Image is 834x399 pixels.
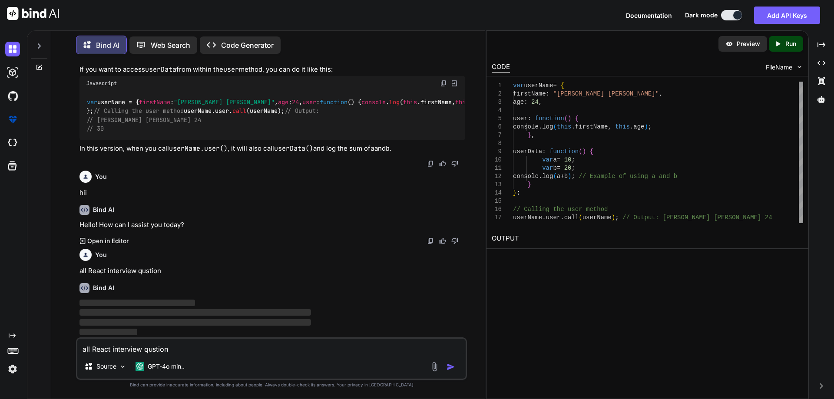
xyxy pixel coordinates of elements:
img: icon [447,363,455,371]
p: Preview [737,40,760,48]
span: user [215,107,229,115]
div: CODE [492,62,510,73]
span: = [556,156,560,163]
span: this [455,98,469,106]
img: Open in Browser [450,79,458,87]
span: : [527,115,531,122]
span: userName [524,82,553,89]
span: ( [579,214,582,221]
code: userName.user() [169,144,228,153]
p: Run [785,40,796,48]
span: } [513,189,516,196]
code: a [371,144,374,153]
p: all React interview qustion [79,266,465,276]
div: 5 [492,115,502,123]
code: userData [145,65,176,74]
span: var [542,156,553,163]
span: ‌ [79,329,137,335]
span: ; [571,173,575,180]
span: // 30 [86,125,104,132]
span: . [538,123,542,130]
span: , [538,99,542,106]
span: = [556,165,560,171]
span: } [527,132,531,138]
h2: OUTPUT [486,228,808,249]
div: 15 [492,197,502,205]
div: 6 [492,123,502,131]
img: GPT-4o mini [136,362,144,371]
span: userData [513,148,542,155]
span: : [542,148,546,155]
span: console [513,173,539,180]
span: { [575,115,579,122]
div: 13 [492,181,502,189]
span: ; [648,123,652,130]
span: // Example of using a and b [579,173,677,180]
p: Source [96,362,116,371]
img: chevron down [796,63,803,71]
span: = [553,82,556,89]
span: , [531,132,535,138]
span: ‌ [79,309,311,316]
span: // Calling the user method [513,206,608,213]
span: FileName [766,63,792,72]
p: Web Search [151,40,190,50]
span: firstName [420,98,452,106]
span: . [542,214,546,221]
span: ; [571,156,575,163]
code: userData() [274,144,313,153]
div: 3 [492,98,502,106]
span: ; [615,214,619,221]
span: var [87,98,97,106]
span: ) [644,123,648,130]
span: this [403,98,417,106]
p: Hello! How can I assist you today? [79,220,465,230]
span: ‌ [79,319,311,326]
span: , [659,90,662,97]
img: copy [427,160,434,167]
span: firstName [575,123,608,130]
span: firstName [513,90,546,97]
div: 2 [492,90,502,98]
img: Bind AI [7,7,59,20]
span: . [571,123,575,130]
span: ( [564,115,567,122]
div: 10 [492,156,502,164]
span: 20 [564,165,571,171]
span: age [513,99,524,106]
span: + [560,173,564,180]
div: 8 [492,139,502,148]
img: cloudideIcon [5,135,20,150]
span: // Output: [PERSON_NAME] [PERSON_NAME] 24 [622,214,772,221]
code: b [386,144,390,153]
span: function [535,115,564,122]
button: Add API Keys [754,7,820,24]
img: copy [440,80,447,87]
span: var [542,165,553,171]
span: // Output: [285,107,319,115]
span: log [542,123,553,130]
h6: Bind AI [93,205,114,214]
div: 14 [492,189,502,197]
span: ) [582,148,586,155]
span: 24 [531,99,539,106]
span: call [232,107,246,115]
span: : [524,99,527,106]
span: function [549,148,579,155]
p: Bind AI [96,40,119,50]
span: user [302,98,316,106]
div: 7 [492,131,502,139]
div: 16 [492,205,502,214]
span: console [361,98,386,106]
span: , [608,123,611,130]
img: dislike [451,237,458,244]
span: Javascript [86,80,117,87]
div: 9 [492,148,502,156]
img: settings [5,362,20,376]
img: like [439,160,446,167]
span: . [538,173,542,180]
span: a [553,156,556,163]
span: ; [516,189,520,196]
button: Documentation [626,11,672,20]
h6: You [95,172,107,181]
